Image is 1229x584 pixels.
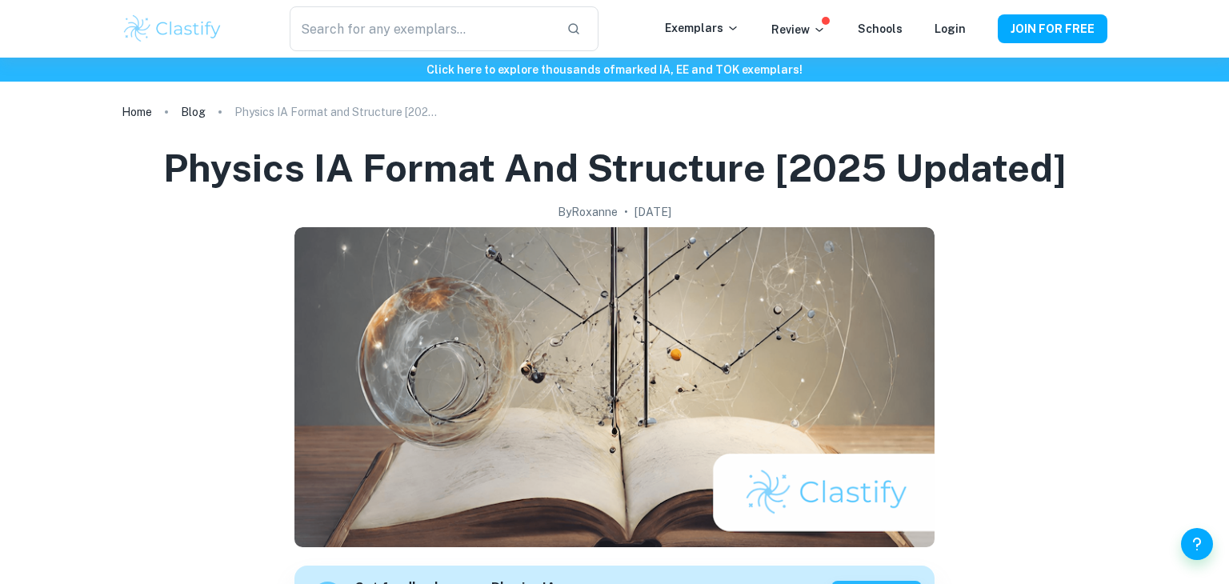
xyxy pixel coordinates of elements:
[858,22,903,35] a: Schools
[163,142,1067,194] h1: Physics IA Format and Structure [2025 updated]
[1181,528,1213,560] button: Help and Feedback
[122,13,223,45] img: Clastify logo
[294,227,935,547] img: Physics IA Format and Structure [2025 updated] cover image
[558,203,618,221] h2: By Roxanne
[635,203,671,221] h2: [DATE]
[998,14,1107,43] button: JOIN FOR FREE
[935,22,966,35] a: Login
[181,101,206,123] a: Blog
[771,21,826,38] p: Review
[3,61,1226,78] h6: Click here to explore thousands of marked IA, EE and TOK exemplars !
[234,103,442,121] p: Physics IA Format and Structure [2025 updated]
[665,19,739,37] p: Exemplars
[290,6,554,51] input: Search for any exemplars...
[624,203,628,221] p: •
[122,101,152,123] a: Home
